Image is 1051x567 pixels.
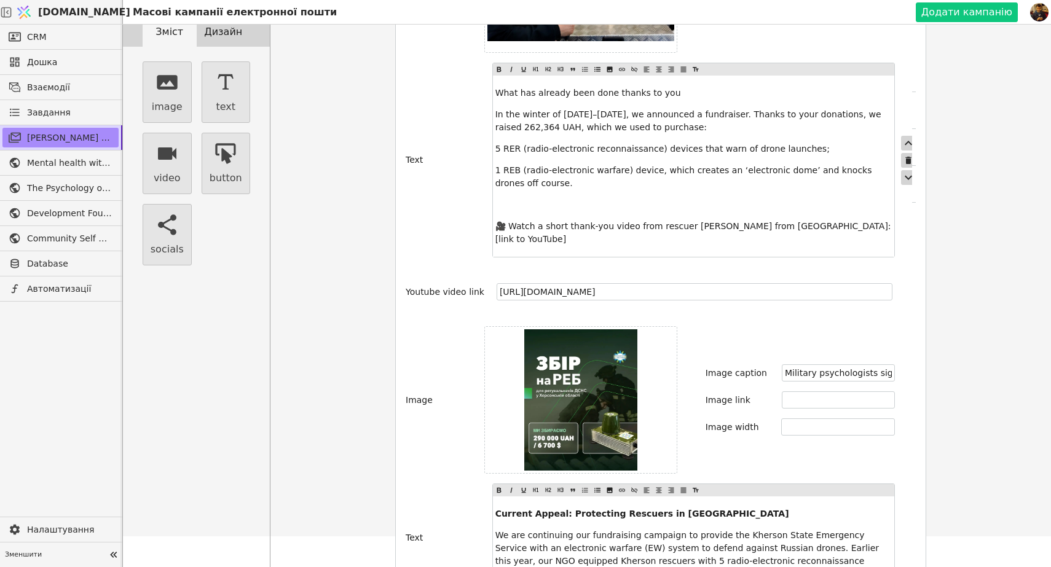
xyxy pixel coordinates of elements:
[27,232,112,245] span: Community Self Help
[27,56,112,69] span: Дошка
[2,279,119,299] a: Автоматизації
[27,283,112,295] span: Автоматизації
[143,204,192,265] button: socials
[495,221,894,244] span: 🎥 Watch a short thank-you video from rescuer [PERSON_NAME] from [GEOGRAPHIC_DATA]: [link to YouTube]
[27,131,112,144] span: [PERSON_NAME] розсилки
[706,367,767,380] label: Image caption
[406,154,423,166] label: Text
[2,52,119,72] a: Дошка
[2,77,119,97] a: Взаємодії
[495,109,884,132] span: In the winter of [DATE]–[DATE], we announced a fundraiser. Thanks to your donations, we raised 26...
[202,61,251,123] button: text
[27,157,112,170] span: Mental health without prejudice project
[2,203,119,223] a: Development Foundation
[27,81,112,94] span: Взаємодії
[1030,3,1049,22] img: 73cef4174f0444e6e86f60503224d004
[495,144,830,154] span: 5 RER (radio-electronic reconnaissance) devices that warn of drone launches;
[210,171,242,186] div: button
[197,15,251,49] button: Дизайн
[27,182,112,195] span: The Psychology of War
[2,229,119,248] a: Community Self Help
[2,27,119,47] a: CRM
[154,171,181,186] div: video
[27,523,112,536] span: Налаштування
[202,133,251,194] button: button
[406,531,423,544] label: Text
[916,2,1018,22] button: Додати кампанію
[133,5,337,20] p: Масові кампанії електронної пошти
[143,133,192,194] button: video
[143,61,192,123] button: image
[495,88,681,98] span: What has already been done thanks to you
[406,394,433,407] label: Image
[12,1,123,24] a: [DOMAIN_NAME]
[27,106,71,119] span: Завдання
[2,520,119,539] a: Налаштування
[2,254,119,273] a: Database
[27,207,112,220] span: Development Foundation
[27,31,47,44] span: CRM
[152,100,183,114] div: image
[2,178,119,198] a: The Psychology of War
[2,103,119,122] a: Завдання
[2,128,119,147] a: [PERSON_NAME] розсилки
[216,100,235,114] div: text
[406,286,484,299] label: Youtube video link
[5,550,105,560] span: Зменшити
[143,15,197,49] button: Зміст
[2,153,119,173] a: Mental health without prejudice project
[495,165,875,188] span: 1 REB (radio-electronic warfare) device, which creates an ‘electronic dome’ and knocks drones off...
[524,329,637,471] img: Image
[495,509,789,518] span: Current Appeal: Protecting Rescuers in [GEOGRAPHIC_DATA]
[706,394,750,407] label: Image link
[151,242,184,257] div: socials
[38,5,130,20] span: [DOMAIN_NAME]
[27,257,112,270] span: Database
[706,421,759,434] label: Image width
[15,1,33,24] img: Logo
